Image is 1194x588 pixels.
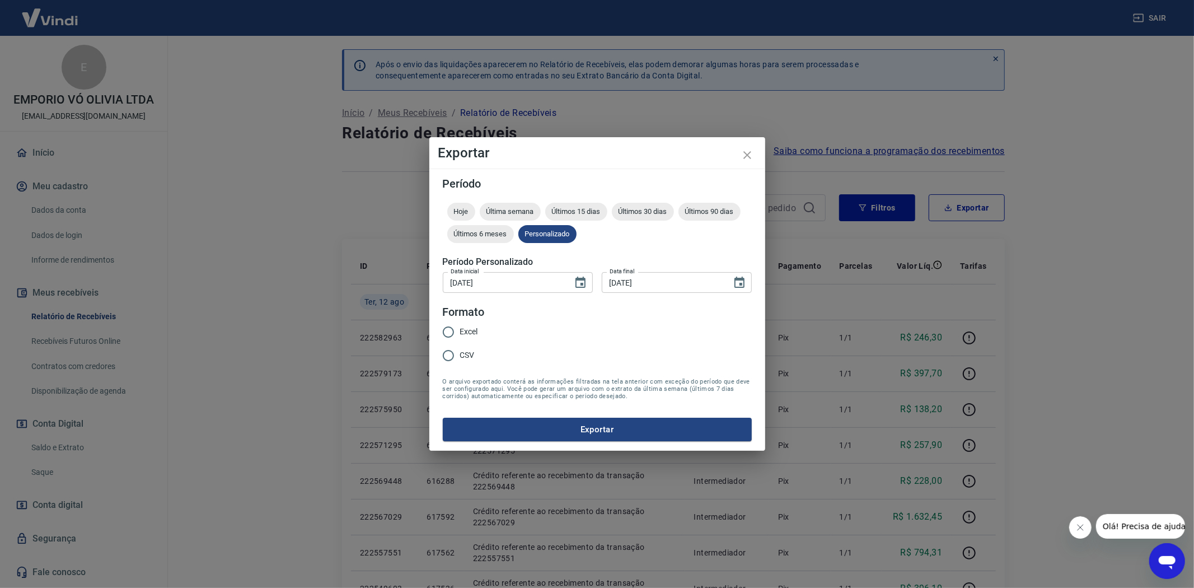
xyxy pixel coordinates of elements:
[610,267,635,276] label: Data final
[728,272,751,294] button: Choose date, selected date is 12 de ago de 2025
[480,203,541,221] div: Última semana
[612,207,674,216] span: Últimos 30 dias
[1096,514,1185,539] iframe: Mensagem da empresa
[447,230,514,238] span: Últimos 6 meses
[545,207,607,216] span: Últimos 15 dias
[734,142,761,169] button: close
[447,203,475,221] div: Hoje
[518,230,577,238] span: Personalizado
[443,378,752,400] span: O arquivo exportado conterá as informações filtradas na tela anterior com exceção do período que ...
[518,225,577,243] div: Personalizado
[443,418,752,441] button: Exportar
[438,146,756,160] h4: Exportar
[569,272,592,294] button: Choose date, selected date is 12 de ago de 2025
[7,8,94,17] span: Olá! Precisa de ajuda?
[447,225,514,243] div: Últimos 6 meses
[602,272,724,293] input: DD/MM/YYYY
[451,267,479,276] label: Data inicial
[678,203,741,221] div: Últimos 90 dias
[443,178,752,189] h5: Período
[443,304,485,320] legend: Formato
[443,256,752,268] h5: Período Personalizado
[447,207,475,216] span: Hoje
[1069,516,1092,539] iframe: Fechar mensagem
[545,203,607,221] div: Últimos 15 dias
[460,326,478,338] span: Excel
[460,349,475,361] span: CSV
[1149,543,1185,579] iframe: Botão para abrir a janela de mensagens
[480,207,541,216] span: Última semana
[678,207,741,216] span: Últimos 90 dias
[443,272,565,293] input: DD/MM/YYYY
[612,203,674,221] div: Últimos 30 dias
